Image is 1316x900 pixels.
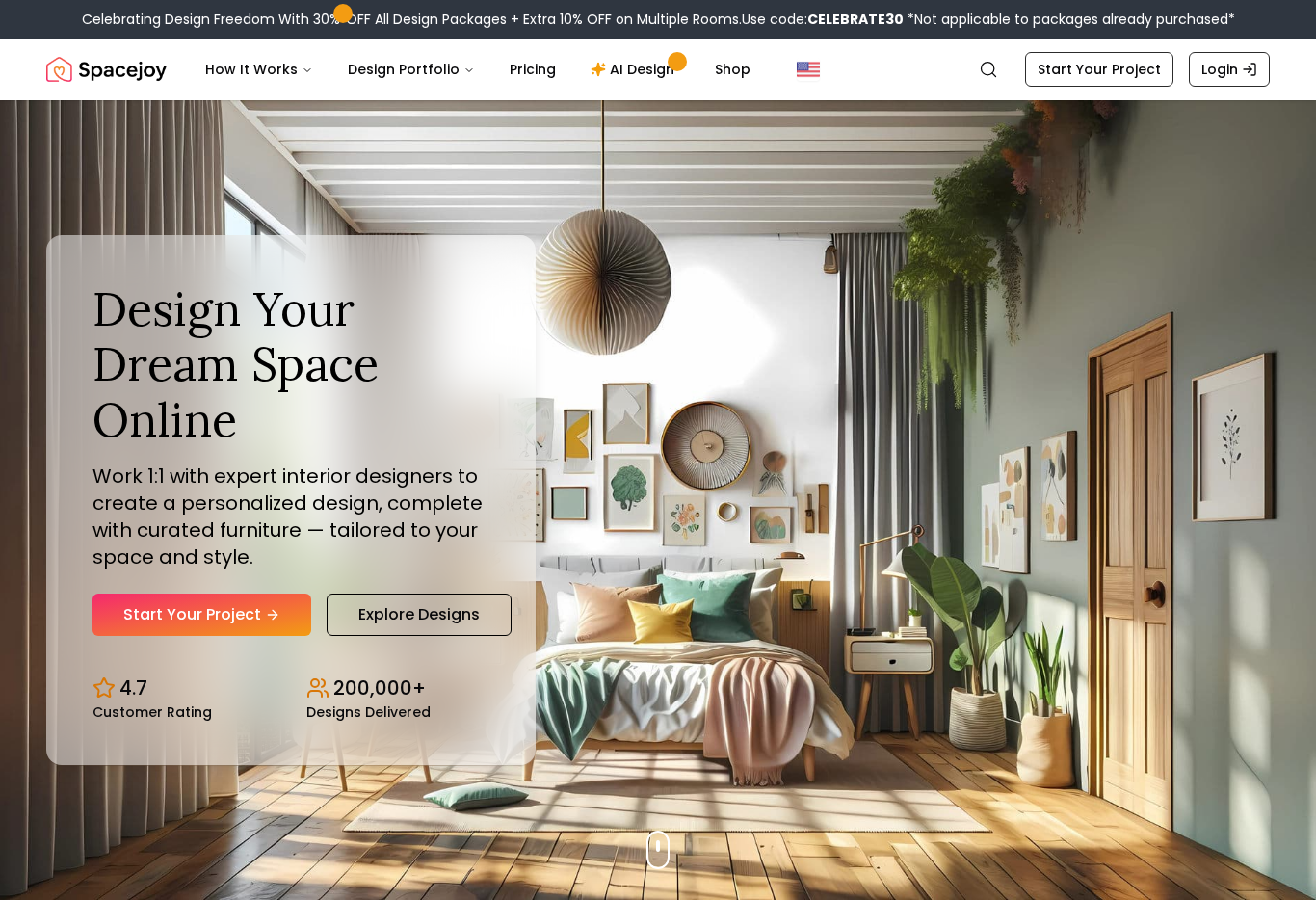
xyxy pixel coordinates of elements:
[575,50,696,89] a: AI Design
[46,50,167,89] a: Spacejoy
[699,50,766,89] a: Shop
[92,705,212,719] small: Customer Rating
[92,281,489,448] h1: Design Your Dream Space Online
[82,10,1235,29] div: Celebrating Design Freedom With 30% OFF All Design Packages + Extra 10% OFF on Multiple Rooms.
[190,50,766,89] nav: Main
[332,50,490,89] button: Design Portfolio
[1189,52,1270,87] a: Login
[904,10,1235,29] span: *Not applicable to packages already purchased*
[1025,52,1173,87] a: Start Your Project
[797,58,820,81] img: United States
[306,705,431,719] small: Designs Delivered
[327,594,512,636] a: Explore Designs
[92,463,489,570] p: Work 1:1 with expert interior designers to create a personalized design, complete with curated fu...
[190,50,329,89] button: How It Works
[742,10,904,29] span: Use code:
[119,675,147,701] p: 4.7
[46,50,167,89] img: Spacejoy Logo
[807,10,904,29] b: CELEBRATE30
[333,675,426,701] p: 200,000+
[46,39,1270,100] nav: Global
[92,659,489,719] div: Design stats
[92,594,311,636] a: Start Your Project
[494,50,571,89] a: Pricing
